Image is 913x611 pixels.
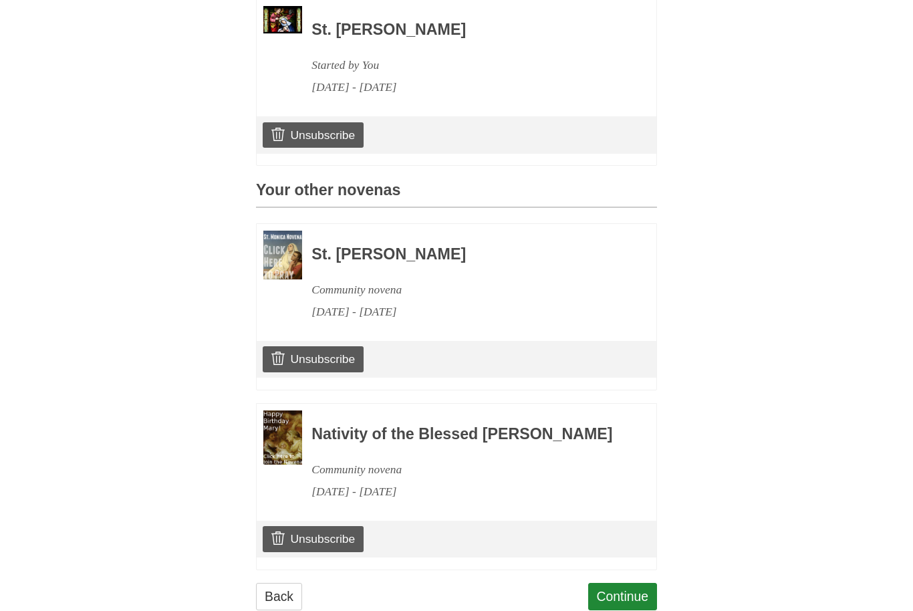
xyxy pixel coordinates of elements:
[311,301,620,324] div: [DATE] - [DATE]
[263,123,364,148] a: Unsubscribe
[311,459,620,481] div: Community novena
[263,231,302,280] img: Novena image
[256,182,657,209] h3: Your other novenas
[311,426,620,444] h3: Nativity of the Blessed [PERSON_NAME]
[263,347,364,372] a: Unsubscribe
[311,55,620,77] div: Started by You
[311,77,620,99] div: [DATE] - [DATE]
[311,22,620,39] h3: St. [PERSON_NAME]
[263,411,302,466] img: Novena image
[311,247,620,264] h3: St. [PERSON_NAME]
[263,527,364,552] a: Unsubscribe
[263,7,302,33] img: Novena image
[311,279,620,301] div: Community novena
[588,584,658,611] a: Continue
[311,481,620,503] div: [DATE] - [DATE]
[256,584,302,611] a: Back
